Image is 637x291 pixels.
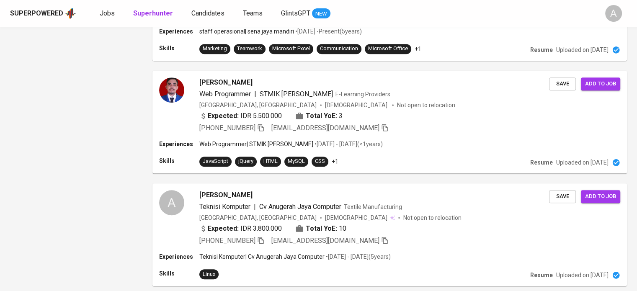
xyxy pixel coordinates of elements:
b: Expected: [208,111,239,121]
p: Resume [530,46,553,54]
b: Expected: [208,224,239,234]
p: Skills [159,44,199,52]
span: Add to job [585,192,616,201]
button: Add to job [581,77,620,90]
div: MySQL [288,157,305,165]
span: | [254,202,256,212]
p: Not open to relocation [397,101,455,109]
a: GlintsGPT NEW [281,8,330,19]
span: GlintsGPT [281,9,310,17]
span: 10 [339,224,346,234]
p: • [DATE] - [DATE] ( 5 years ) [325,252,391,261]
p: Uploaded on [DATE] [556,158,609,167]
span: | [254,89,256,99]
div: Linux [203,270,215,278]
a: Candidates [191,8,226,19]
a: Jobs [100,8,116,19]
b: Total YoE: [306,224,337,234]
p: Web Programmer | STMIK [PERSON_NAME] [199,140,313,148]
div: [GEOGRAPHIC_DATA], [GEOGRAPHIC_DATA] [199,214,317,222]
p: staff operasional | sena jaya mandiri [199,27,294,36]
img: b6e2eb341a86bcfa8eb31410b6095538.jpg [159,77,184,103]
a: [PERSON_NAME]Web Programmer|STMIK [PERSON_NAME]E-Learning Providers[GEOGRAPHIC_DATA], [GEOGRAPHIC... [152,71,627,173]
span: Web Programmer [199,90,251,98]
span: Save [553,79,572,89]
span: NEW [312,10,330,18]
span: [DEMOGRAPHIC_DATA] [325,214,389,222]
p: Resume [530,271,553,279]
div: CSS [315,157,325,165]
div: Microsoft Office [368,45,408,53]
div: HTML [263,157,278,165]
span: [PERSON_NAME] [199,77,253,88]
span: [DEMOGRAPHIC_DATA] [325,101,389,109]
span: [PHONE_NUMBER] [199,124,255,132]
span: [PHONE_NUMBER] [199,237,255,245]
a: Teams [243,8,264,19]
p: Skills [159,157,199,165]
span: [PERSON_NAME] [199,190,253,200]
p: Uploaded on [DATE] [556,46,609,54]
p: Not open to relocation [403,214,462,222]
span: Candidates [191,9,224,17]
div: Communication [320,45,358,53]
b: Superhunter [133,9,173,17]
div: Teamwork [237,45,262,53]
span: Jobs [100,9,115,17]
div: Marketing [203,45,227,53]
p: • [DATE] - [DATE] ( <1 years ) [313,140,383,148]
p: Experiences [159,27,199,36]
p: +1 [415,45,421,53]
b: Total YoE: [306,111,337,121]
span: Save [553,192,572,201]
p: Experiences [159,252,199,261]
a: Superpoweredapp logo [10,7,76,20]
span: STMIK [PERSON_NAME] [260,90,333,98]
p: Skills [159,269,199,278]
span: Add to job [585,79,616,89]
button: Add to job [581,190,620,203]
div: A [605,5,622,22]
span: [EMAIL_ADDRESS][DOMAIN_NAME] [271,124,379,132]
p: Uploaded on [DATE] [556,271,609,279]
span: E-Learning Providers [335,91,390,98]
p: +1 [332,157,338,166]
img: app logo [65,7,76,20]
div: IDR 3.800.000 [199,224,282,234]
a: Superhunter [133,8,175,19]
div: [GEOGRAPHIC_DATA], [GEOGRAPHIC_DATA] [199,101,317,109]
span: Teams [243,9,263,17]
a: A[PERSON_NAME]Teknisi Komputer|Cv Anugerah Jaya ComputerTextile Manufacturing[GEOGRAPHIC_DATA], [... [152,183,627,286]
p: • [DATE] - Present ( 5 years ) [294,27,362,36]
p: Experiences [159,140,199,148]
div: Microsoft Excel [272,45,310,53]
button: Save [549,77,576,90]
p: Resume [530,158,553,167]
p: Teknisi Komputer | Cv Anugerah Jaya Computer [199,252,325,261]
span: Teknisi Komputer [199,203,250,211]
span: [EMAIL_ADDRESS][DOMAIN_NAME] [271,237,379,245]
span: Textile Manufacturing [344,203,402,210]
button: Save [549,190,576,203]
div: IDR 5.500.000 [199,111,282,121]
span: 3 [339,111,343,121]
div: jQuery [238,157,253,165]
div: A [159,190,184,215]
div: Superpowered [10,9,63,18]
div: JavaScript [203,157,228,165]
span: Cv Anugerah Jaya Computer [259,203,341,211]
